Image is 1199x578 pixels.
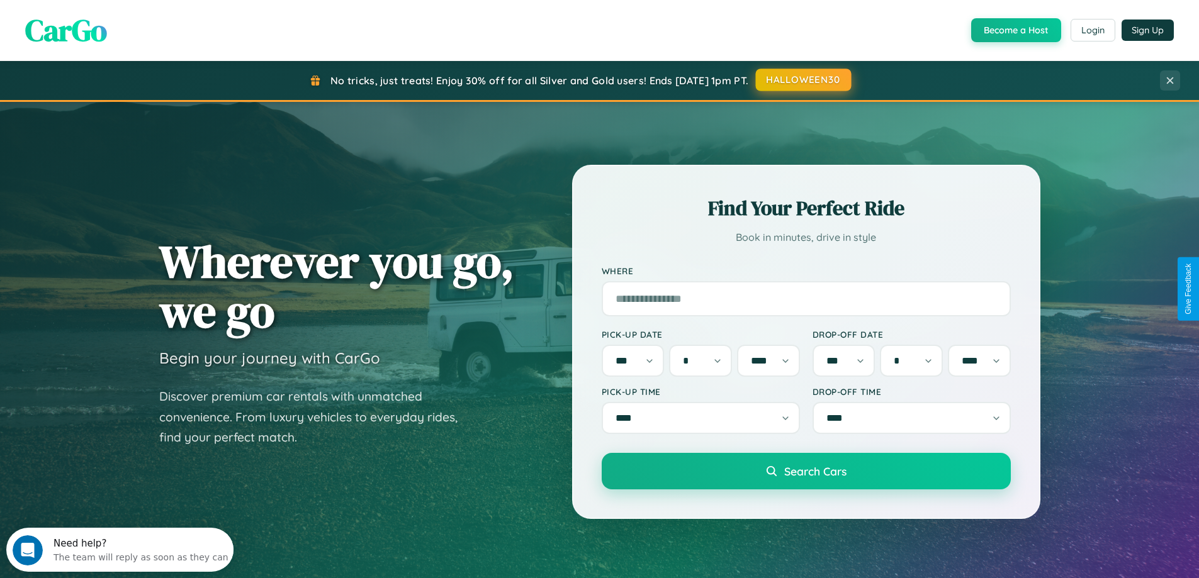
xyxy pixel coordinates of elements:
[971,18,1061,42] button: Become a Host
[6,528,234,572] iframe: Intercom live chat discovery launcher
[813,329,1011,340] label: Drop-off Date
[602,228,1011,247] p: Book in minutes, drive in style
[602,329,800,340] label: Pick-up Date
[47,11,222,21] div: Need help?
[25,9,107,51] span: CarGo
[1184,264,1193,314] div: Give Feedback
[813,386,1011,397] label: Drop-off Time
[756,69,852,91] button: HALLOWEEN30
[1071,19,1115,42] button: Login
[602,265,1011,276] label: Where
[602,194,1011,222] h2: Find Your Perfect Ride
[784,464,847,478] span: Search Cars
[159,348,380,367] h3: Begin your journey with CarGo
[13,535,43,565] iframe: Intercom live chat
[159,236,514,336] h1: Wherever you go, we go
[47,21,222,34] div: The team will reply as soon as they can
[602,453,1011,489] button: Search Cars
[1122,19,1174,41] button: Sign Up
[159,386,474,448] p: Discover premium car rentals with unmatched convenience. From luxury vehicles to everyday rides, ...
[330,74,748,87] span: No tricks, just treats! Enjoy 30% off for all Silver and Gold users! Ends [DATE] 1pm PT.
[602,386,800,397] label: Pick-up Time
[5,5,234,40] div: Open Intercom Messenger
